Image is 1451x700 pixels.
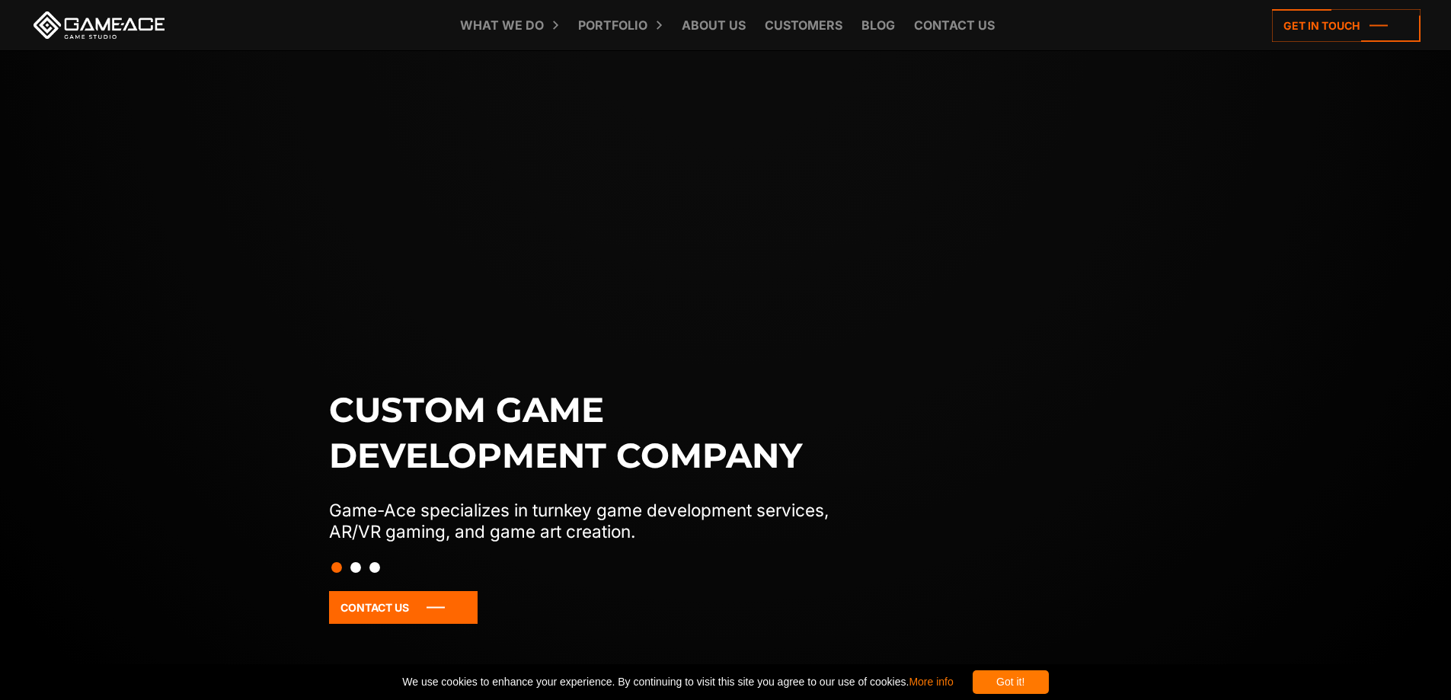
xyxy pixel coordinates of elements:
div: Got it! [973,670,1049,694]
a: Contact Us [329,591,478,624]
button: Slide 2 [350,555,361,580]
h1: Custom game development company [329,387,861,478]
button: Slide 1 [331,555,342,580]
p: Game-Ace specializes in turnkey game development services, AR/VR gaming, and game art creation. [329,500,861,542]
button: Slide 3 [369,555,380,580]
a: More info [909,676,953,688]
span: We use cookies to enhance your experience. By continuing to visit this site you agree to our use ... [402,670,953,694]
a: Get in touch [1272,9,1421,42]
